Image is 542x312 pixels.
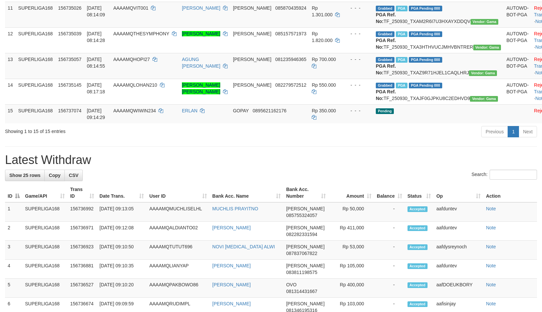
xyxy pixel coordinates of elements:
[486,301,496,306] a: Note
[97,279,147,298] td: [DATE] 09:10:20
[9,173,40,178] span: Show 25 rows
[49,173,60,178] span: Copy
[67,183,97,202] th: Trans ID: activate to sort column ascending
[409,6,442,11] span: PGA Pending
[22,222,67,241] td: SUPERLIGA168
[147,260,210,279] td: AAAAMQLIANYAP
[328,202,374,222] td: Rp 50,000
[5,2,16,27] td: 11
[374,260,405,279] td: -
[374,241,405,260] td: -
[58,82,81,88] span: 156735145
[275,82,306,88] span: Copy 082279572512 to clipboard
[312,5,332,17] span: Rp 1.301.000
[97,260,147,279] td: [DATE] 09:10:35
[182,82,220,94] a: [PERSON_NAME] [PERSON_NAME]
[147,222,210,241] td: AAAAMQALDIANTO02
[16,79,56,104] td: SUPERLIGA168
[328,183,374,202] th: Amount: activate to sort column ascending
[434,260,483,279] td: aafduntev
[409,31,442,37] span: PGA Pending
[233,108,249,113] span: GOPAY
[286,225,324,230] span: [PERSON_NAME]
[113,31,169,36] span: AAAAMQTHESYMPHONY
[376,12,396,24] b: PGA Ref. No:
[286,232,317,237] span: Copy 082282331594 to clipboard
[5,241,22,260] td: 3
[113,5,148,11] span: AAAAMQVIT001
[373,53,504,79] td: TF_250930_TXAZ9R71HJEL1CAQLHRJ
[486,282,496,287] a: Note
[97,241,147,260] td: [DATE] 09:10:50
[374,183,405,202] th: Balance: activate to sort column ascending
[58,108,81,113] span: 156737074
[374,222,405,241] td: -
[481,126,508,137] a: Previous
[312,82,336,88] span: Rp 550.000
[486,206,496,211] a: Note
[504,79,531,104] td: AUTOWD-BOT-PGA
[373,79,504,104] td: TF_250930_TXAJF0GJPKU8C2EDHVD9
[345,30,370,37] div: - - -
[113,108,156,113] span: AAAAMQWIWIN234
[64,170,83,181] a: CSV
[286,270,317,275] span: Copy 083811198575 to clipboard
[409,83,442,88] span: PGA Pending
[67,222,97,241] td: 156736971
[408,225,428,231] span: Accepted
[286,244,324,249] span: [PERSON_NAME]
[147,202,210,222] td: AAAAMQMUCHLISELHL
[376,89,396,101] b: PGA Ref. No:
[434,279,483,298] td: aafDOEUKBORY
[328,222,374,241] td: Rp 411,000
[486,225,496,230] a: Note
[376,108,394,114] span: Pending
[212,263,251,268] a: [PERSON_NAME]
[312,57,336,62] span: Rp 700.000
[519,126,537,137] a: Next
[408,244,428,250] span: Accepted
[113,82,157,88] span: AAAAMQLOHAN210
[286,251,317,256] span: Copy 087837067822 to clipboard
[22,202,67,222] td: SUPERLIGA168
[212,206,258,211] a: MUCHLIS PRAYITNO
[508,126,519,137] a: 1
[22,279,67,298] td: SUPERLIGA168
[67,279,97,298] td: 156736527
[408,263,428,269] span: Accepted
[147,241,210,260] td: AAAAMQTUTUT696
[408,282,428,288] span: Accepted
[233,57,271,62] span: [PERSON_NAME]
[434,183,483,202] th: Op: activate to sort column ascending
[67,202,97,222] td: 156736992
[212,282,251,287] a: [PERSON_NAME]
[147,279,210,298] td: AAAAMQPAKBOWO86
[376,83,394,88] span: Grabbed
[16,27,56,53] td: SUPERLIGA168
[67,260,97,279] td: 156736881
[275,5,306,11] span: Copy 085870435924 to clipboard
[212,301,251,306] a: [PERSON_NAME]
[434,241,483,260] td: aafdysreynoch
[409,57,442,63] span: PGA Pending
[87,31,105,43] span: [DATE] 08:14:28
[345,56,370,63] div: - - -
[473,45,501,50] span: Vendor URL: https://trx31.1velocity.biz
[87,5,105,17] span: [DATE] 08:14:09
[405,183,434,202] th: Status: activate to sort column ascending
[472,170,537,180] label: Search:
[97,202,147,222] td: [DATE] 09:13:05
[182,57,220,69] a: AGUNG [PERSON_NAME]
[67,241,97,260] td: 156736923
[283,183,328,202] th: Bank Acc. Number: activate to sort column ascending
[97,222,147,241] td: [DATE] 09:12:08
[286,213,317,218] span: Copy 085755324057 to clipboard
[286,206,324,211] span: [PERSON_NAME]
[58,57,81,62] span: 156735057
[408,206,428,212] span: Accepted
[22,183,67,202] th: Game/API: activate to sort column ascending
[253,108,286,113] span: Copy 0895621162176 to clipboard
[210,183,283,202] th: Bank Acc. Name: activate to sort column ascending
[16,53,56,79] td: SUPERLIGA168
[470,96,498,102] span: Vendor URL: https://trx31.1velocity.biz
